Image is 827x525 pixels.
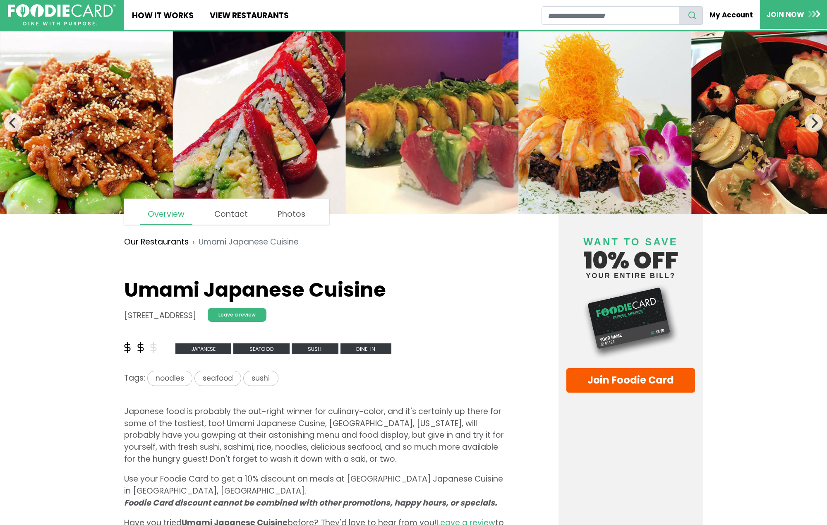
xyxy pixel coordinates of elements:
a: Join Foodie Card [566,368,695,393]
nav: breadcrumb [124,230,511,254]
p: Use your Foodie Card to get a 10% discount on meals at [GEOGRAPHIC_DATA] Japanese Cuisine in [GEO... [124,473,511,509]
a: noodles [145,372,194,384]
a: sushi [243,372,278,384]
span: sushi [292,343,338,355]
img: FoodieCard; Eat, Drink, Save, Donate [8,4,116,26]
a: Photos [270,204,313,224]
h1: Umami Japanese Cuisine [124,278,511,302]
a: Overview [140,204,192,225]
a: japanese [175,343,234,354]
button: Previous [4,114,22,132]
span: seafood [194,371,241,386]
span: noodles [147,371,192,386]
span: Dine-in [340,343,391,355]
span: japanese [175,343,232,355]
a: Dine-in [340,343,391,354]
span: Want to save [583,236,678,247]
a: seafood [233,343,292,354]
small: your entire bill? [566,272,695,279]
h4: 10% off [566,226,695,279]
img: Foodie Card [566,283,695,360]
i: Foodie Card discount cannot be combined with other promotions, happy hours, or specials. [124,497,497,508]
button: search [679,6,703,25]
address: [STREET_ADDRESS] [124,310,196,322]
a: sushi [292,343,340,354]
a: My Account [703,6,760,24]
a: seafood [194,372,243,384]
a: Contact [206,204,256,224]
a: Our Restaurants [124,236,189,248]
p: Japanese food is probably the out-right winner for culinary-color, and it's certainly up there fo... [124,406,511,465]
input: restaurant search [542,6,679,25]
button: Next [805,114,823,132]
nav: page links [124,199,330,225]
li: Umami Japanese Cuisine [189,236,299,248]
span: seafood [233,343,290,355]
div: Tags: [124,371,511,390]
a: Leave a review [208,308,266,322]
span: sushi [243,371,278,386]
